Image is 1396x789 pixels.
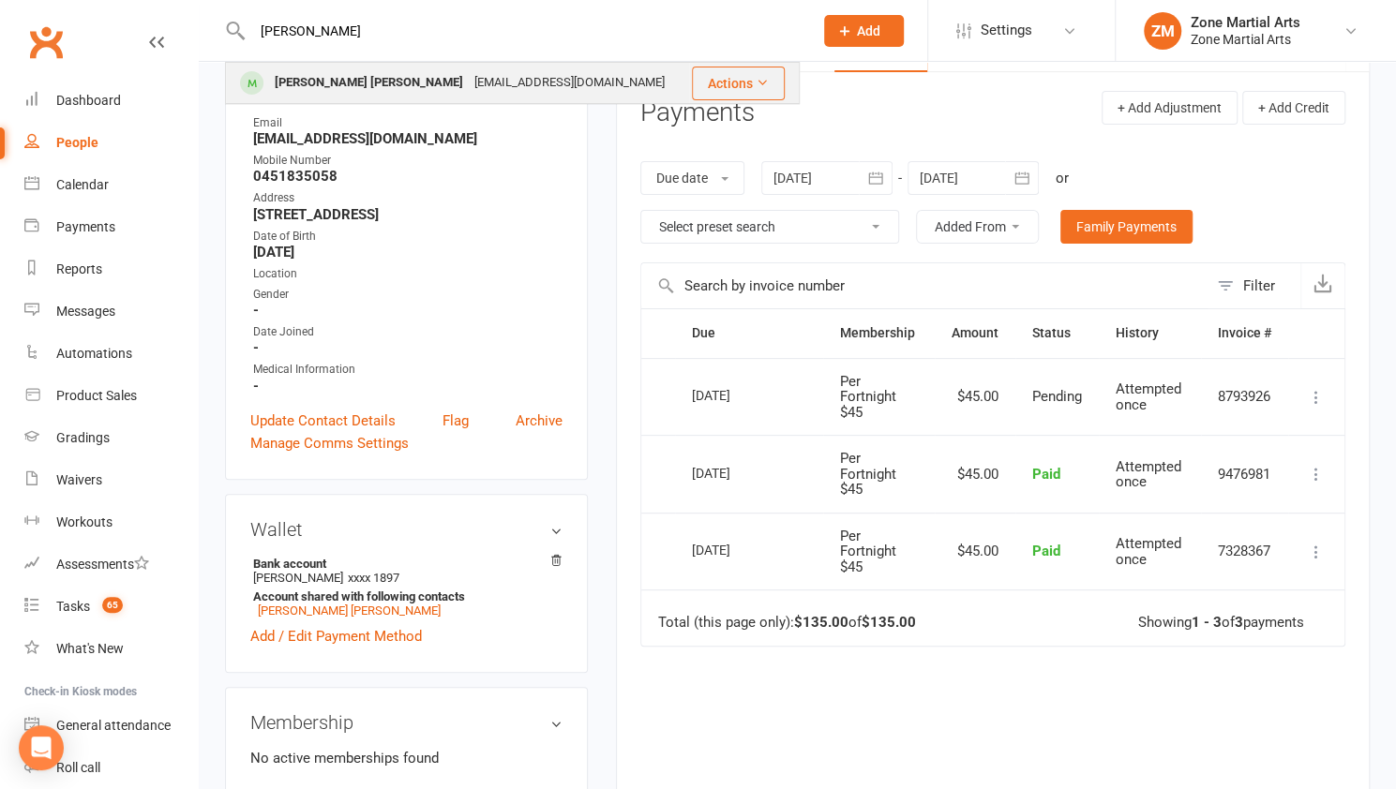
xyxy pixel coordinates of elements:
h3: Membership [250,712,563,733]
strong: 1 - 3 [1192,614,1222,631]
div: Mobile Number [253,152,563,170]
td: $45.00 [935,435,1015,513]
div: or [1056,167,1069,189]
span: Per Fortnight $45 [840,450,896,498]
div: Waivers [56,472,102,487]
a: [PERSON_NAME] [PERSON_NAME] [258,603,441,618]
span: Add [857,23,880,38]
input: Search by invoice number [641,263,1208,308]
span: Per Fortnight $45 [840,528,896,575]
button: + Add Credit [1242,91,1345,125]
a: People [24,122,198,164]
a: Product Sales [24,375,198,417]
div: [DATE] [692,458,778,487]
div: Gradings [56,430,110,445]
button: Add [824,15,904,47]
a: What's New [24,628,198,670]
div: Email [253,114,563,132]
strong: 0451835058 [253,168,563,185]
li: [PERSON_NAME] [250,554,563,620]
div: ZM [1144,12,1181,50]
a: Archive [516,409,563,432]
strong: Account shared with following contacts [253,589,553,603]
a: Add / Edit Payment Method [250,625,422,648]
a: Workouts [24,501,198,543]
strong: $135.00 [794,614,848,631]
div: Calendar [56,177,109,192]
div: Payments [56,219,115,234]
a: Flag [443,409,469,432]
strong: $135.00 [862,614,916,631]
div: Date of Birth [253,228,563,246]
div: General attendance [56,718,171,733]
span: xxxx 1897 [348,571,399,585]
button: Filter [1208,263,1300,308]
a: Automations [24,333,198,375]
td: 8793926 [1201,358,1288,436]
strong: - [253,378,563,394]
th: Due [675,309,823,357]
div: Address [253,189,563,207]
a: Dashboard [24,80,198,122]
a: Tasks 65 [24,586,198,628]
div: Workouts [56,514,113,529]
td: 9476981 [1201,435,1288,513]
td: $45.00 [935,513,1015,590]
div: Tasks [56,599,90,614]
div: People [56,135,98,150]
a: Reports [24,248,198,290]
a: Manage Comms Settings [250,432,409,454]
div: Messages [56,304,115,319]
div: Open Intercom Messenger [19,725,64,770]
h3: Wallet [250,519,563,540]
span: Per Fortnight $45 [840,373,896,421]
div: Medical Information [253,361,563,379]
th: History [1099,309,1201,357]
strong: Bank account [253,557,553,571]
span: Paid [1032,466,1060,483]
a: Assessments [24,543,198,586]
input: Search... [247,18,800,44]
div: Product Sales [56,388,137,403]
strong: - [253,339,563,356]
strong: [DATE] [253,244,563,261]
a: Family Payments [1060,210,1193,244]
div: Reports [56,261,102,276]
p: No active memberships found [250,747,563,769]
a: Calendar [24,164,198,206]
span: Attempted once [1116,380,1181,413]
th: Membership [823,309,935,357]
th: Invoice # [1201,309,1288,357]
a: Roll call [24,747,198,789]
div: Zone Martial Arts [1191,31,1300,48]
strong: - [253,302,563,319]
a: Gradings [24,417,198,459]
div: Roll call [56,760,100,775]
button: + Add Adjustment [1102,91,1238,125]
div: What's New [56,641,124,656]
span: Attempted once [1116,535,1181,568]
div: [DATE] [692,535,778,564]
a: Payments [24,206,198,248]
div: Dashboard [56,93,121,108]
span: Settings [981,9,1032,52]
div: [EMAIL_ADDRESS][DOMAIN_NAME] [469,69,670,97]
div: [DATE] [692,380,778,409]
th: Status [1015,309,1099,357]
td: $45.00 [935,358,1015,436]
span: Attempted once [1116,458,1181,491]
a: Waivers [24,459,198,501]
div: Assessments [56,557,149,572]
h3: Payments [640,98,755,127]
div: Date Joined [253,323,563,341]
span: Pending [1032,388,1082,405]
div: [PERSON_NAME] [PERSON_NAME] [269,69,469,97]
button: Actions [692,67,785,100]
div: Zone Martial Arts [1191,14,1300,31]
strong: [EMAIL_ADDRESS][DOMAIN_NAME] [253,130,563,147]
a: Clubworx [23,19,69,66]
div: Showing of payments [1138,615,1304,631]
button: Added From [916,210,1039,244]
strong: 3 [1235,614,1243,631]
td: 7328367 [1201,513,1288,590]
